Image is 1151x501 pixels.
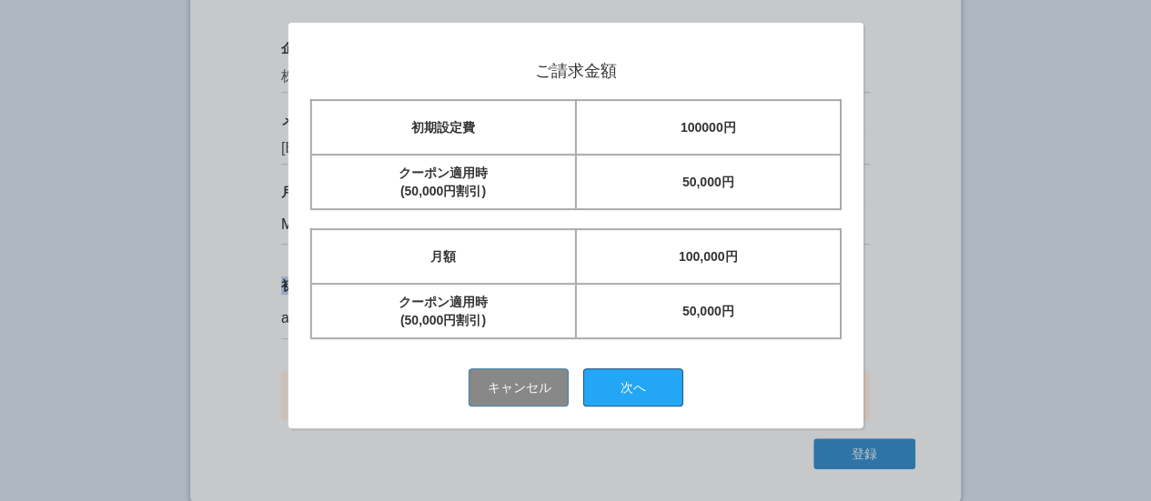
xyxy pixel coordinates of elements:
[310,100,575,155] td: 初期設定費
[576,229,841,284] td: 100,000円
[576,284,841,338] td: 50,000円
[310,229,575,284] td: 月額
[310,284,575,338] td: クーポン適用時 (50,000円割引)
[583,368,683,406] button: 次へ
[309,63,842,81] h1: ご請求金額
[576,155,841,209] td: 50,000円
[469,368,569,406] button: キャンセル
[310,155,575,209] td: クーポン適用時 (50,000円割引)
[576,100,841,155] td: 100000円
